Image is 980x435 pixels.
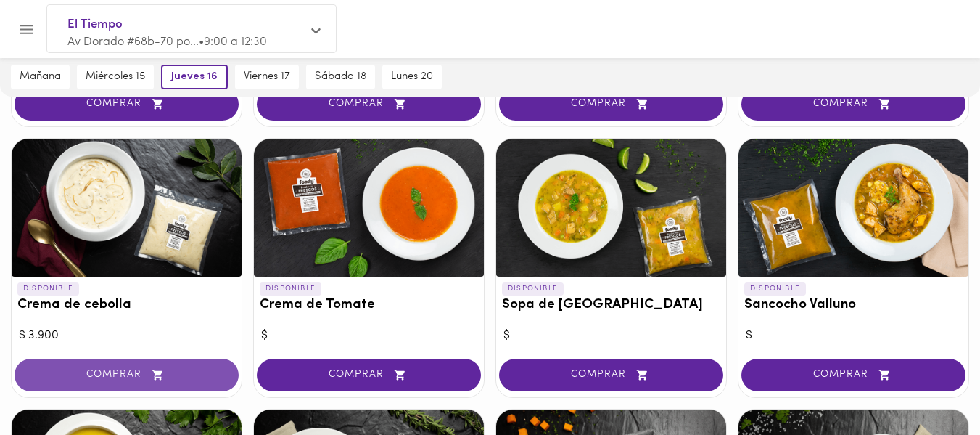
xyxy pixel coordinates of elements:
[257,359,481,391] button: COMPRAR
[896,351,965,420] iframe: Messagebird Livechat Widget
[391,70,433,84] span: lunes 20
[171,70,218,84] span: jueves 16
[741,88,965,121] button: COMPRAR
[235,65,299,89] button: viernes 17
[260,298,478,313] h3: Crema de Tomate
[161,65,228,89] button: jueves 16
[17,282,79,296] p: DISPONIBLE
[244,70,290,84] span: viernes 17
[744,298,963,313] h3: Sancocho Valluno
[12,139,242,277] div: Crema de cebolla
[254,139,484,277] div: Crema de Tomate
[17,298,236,313] h3: Crema de cebolla
[502,282,564,296] p: DISPONIBLE
[744,282,806,296] p: DISPONIBLE
[499,88,723,121] button: COMPRAR
[33,369,221,381] span: COMPRAR
[15,88,239,121] button: COMPRAR
[741,359,965,391] button: COMPRAR
[517,369,705,381] span: COMPRAR
[257,88,481,121] button: COMPRAR
[503,328,719,344] div: $ -
[77,65,154,89] button: miércoles 15
[19,328,234,344] div: $ 3.900
[759,369,947,381] span: COMPRAR
[86,70,145,84] span: miércoles 15
[261,328,477,344] div: $ -
[11,65,70,89] button: mañana
[746,328,961,344] div: $ -
[382,65,442,89] button: lunes 20
[260,282,321,296] p: DISPONIBLE
[67,15,301,34] span: El Tiempo
[738,139,968,277] div: Sancocho Valluno
[517,98,705,110] span: COMPRAR
[20,70,61,84] span: mañana
[306,65,375,89] button: sábado 18
[496,139,726,277] div: Sopa de Mondongo
[15,359,239,391] button: COMPRAR
[33,98,221,110] span: COMPRAR
[315,70,366,84] span: sábado 18
[502,298,720,313] h3: Sopa de [GEOGRAPHIC_DATA]
[9,12,44,47] button: Menu
[67,36,267,48] span: Av Dorado #68b-70 po... • 9:00 a 12:30
[499,359,723,391] button: COMPRAR
[275,98,463,110] span: COMPRAR
[759,98,947,110] span: COMPRAR
[275,369,463,381] span: COMPRAR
